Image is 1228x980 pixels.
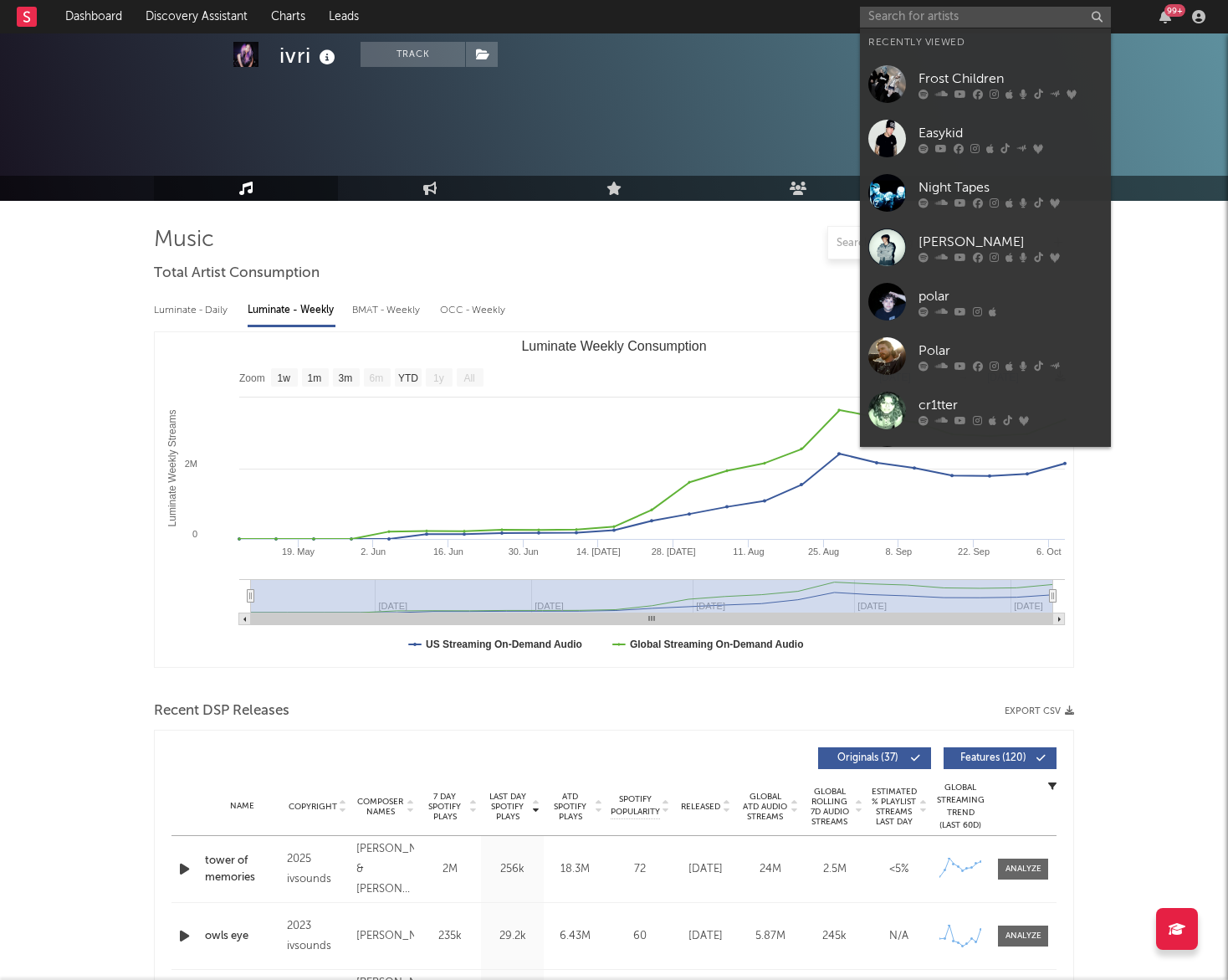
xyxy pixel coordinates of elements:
text: 11. Aug [733,546,764,557]
button: Features(120) [944,747,1057,769]
div: Polar [918,341,1103,361]
text: 2. Jun [361,546,386,557]
div: 18.3M [548,861,602,878]
div: [DATE] [678,861,734,878]
span: 7 Day Spotify Plays [422,792,467,822]
button: 99+ [1159,10,1171,23]
div: Global Streaming Trend (Last 60D) [935,782,985,832]
text: 28. [DATE] [652,546,696,557]
div: 60 [611,928,669,945]
div: Easykid [918,123,1103,143]
div: Name [205,800,279,813]
text: 22. Sep [958,546,990,557]
span: Recent DSP Releases [154,701,289,721]
div: 24M [742,861,798,878]
div: 2025 ivsounds [287,849,348,890]
span: Composer Names [356,797,404,817]
div: [PERSON_NAME] [356,926,414,947]
span: Global ATD Audio Streams [742,792,788,822]
div: 29.2k [485,928,540,945]
text: 25. Aug [808,546,839,557]
span: Copyright [289,802,337,812]
text: Zoom [239,372,265,384]
div: 99 + [1164,4,1185,17]
div: Night Tapes [918,177,1103,198]
button: Export CSV [1005,706,1074,716]
div: cr1tter [918,395,1103,415]
div: [PERSON_NAME] & [PERSON_NAME] [PERSON_NAME] [356,839,414,900]
button: Track [361,42,465,67]
text: 19. May [282,546,315,557]
text: 6. Oct [1036,546,1061,557]
div: N/A [871,928,927,945]
div: [PERSON_NAME] [918,232,1103,252]
a: Polar [860,329,1111,383]
div: Recently Viewed [868,33,1103,53]
svg: Luminate Weekly Consumption [155,332,1073,667]
div: Frost Children [918,69,1103,89]
div: 235k [422,928,477,945]
text: US Streaming On-Demand Audio [426,639,582,650]
div: 245k [806,928,862,945]
span: Global Rolling 7D Audio Streams [806,787,852,827]
span: Spotify Popularity [611,793,660,818]
a: Easykid [860,111,1111,166]
text: 1y [433,372,444,384]
span: Originals ( 37 ) [829,753,906,763]
text: 14. [DATE] [576,546,621,557]
a: [PERSON_NAME] Phantomm [860,438,1111,492]
text: Luminate Weekly Streams [166,410,178,527]
input: Search by song name or URL [828,237,1005,250]
a: [PERSON_NAME] [860,220,1111,275]
text: 8. Sep [885,546,912,557]
a: owls eye [205,928,279,945]
text: 3m [339,372,353,384]
text: 6m [370,372,384,384]
a: cr1tter [860,383,1111,438]
div: BMAT - Weekly [352,296,423,325]
span: Estimated % Playlist Streams Last Day [871,787,917,827]
div: 5.87M [742,928,798,945]
span: Features ( 120 ) [954,753,1031,763]
text: Global Streaming On-Demand Audio [630,639,804,650]
text: YTD [398,372,418,384]
a: Frost Children [860,57,1111,111]
text: 16. Jun [433,546,463,557]
div: Luminate - Weekly [248,296,335,325]
a: Night Tapes [860,166,1111,220]
span: Last Day Spotify Plays [485,792,530,822]
a: tower of memories [205,853,279,885]
input: Search for artists [860,7,1111,28]
div: 6.43M [548,928,602,945]
div: [DATE] [678,928,734,945]
div: 2.5M [806,861,862,878]
span: ATD Spotify Plays [548,792,592,822]
span: Total Artist Consumption [154,264,320,284]
text: 30. Jun [509,546,539,557]
text: 2M [185,459,197,469]
a: polar [860,275,1111,329]
button: Originals(37) [818,747,931,769]
div: polar [918,286,1103,306]
div: 2M [422,861,477,878]
div: ivri [279,42,340,69]
text: All [463,372,474,384]
div: 72 [611,861,669,878]
text: 1w [278,372,291,384]
div: Luminate - Daily [154,296,231,325]
span: Released [681,802,720,812]
div: OCC - Weekly [440,296,507,325]
text: 0 [192,529,197,539]
div: <5% [871,861,927,878]
div: 256k [485,861,540,878]
text: Luminate Weekly Consumption [521,339,706,353]
div: 2023 ivsounds [287,916,348,957]
text: 1m [308,372,322,384]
